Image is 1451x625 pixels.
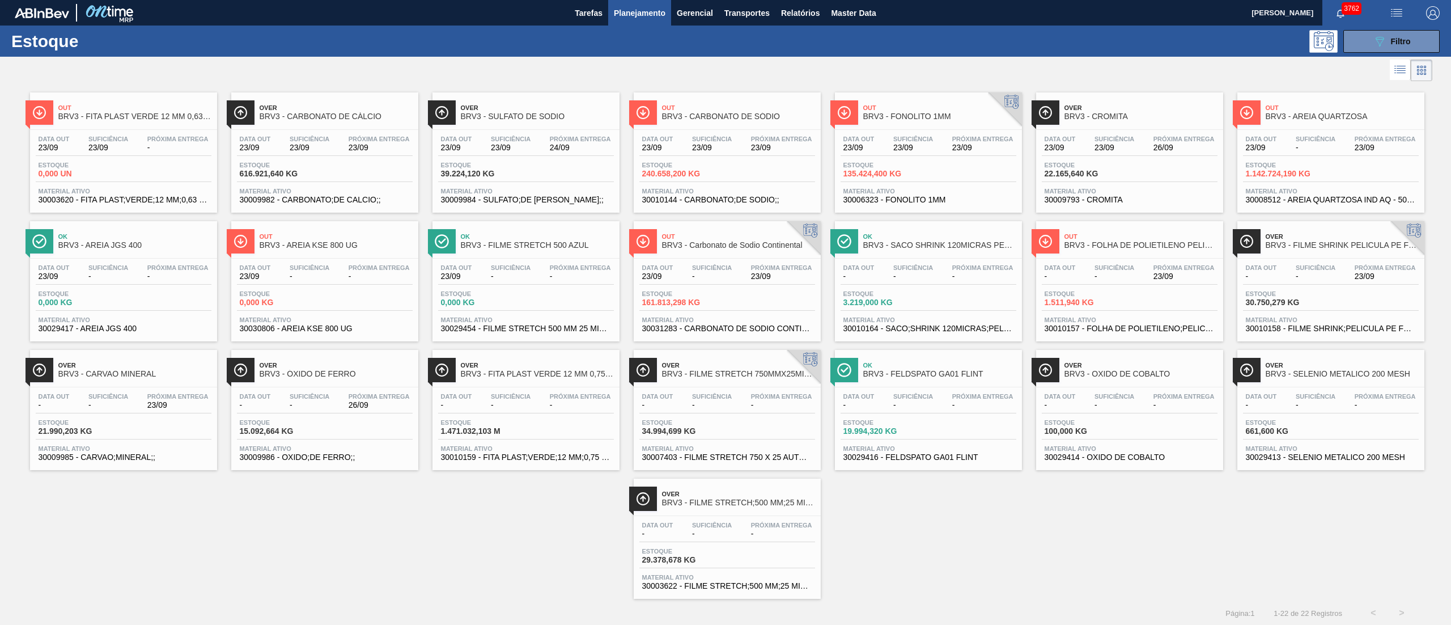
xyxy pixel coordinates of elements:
span: BRV3 - SACO SHRINK 120MICRAS PELICULA PE FOLHA [863,241,1016,250]
span: BRV3 - ÓXIDO DE FERRO [260,370,413,378]
span: 30008512 - AREIA QUARTZOSA IND AQ - 50 - 800 UG [1246,196,1416,204]
span: - [550,272,611,281]
a: ÍconeOverBRV3 - FILME SHRINK PELICULA PE FOLHA LARG 240Data out-Suficiência-Próxima Entrega23/09E... [1229,213,1430,341]
span: Suficiência [1296,393,1335,400]
span: 23/09 [751,143,812,152]
span: Próxima Entrega [952,136,1013,142]
span: Próxima Entrega [349,393,410,400]
span: Data out [240,393,271,400]
span: BRV3 - Carbonato de Sodio Continental [662,241,815,250]
span: Material ativo [39,188,209,195]
span: Ok [863,233,1016,240]
span: Estoque [240,290,319,297]
span: - [1153,401,1215,409]
a: ÍconeOverBRV3 - ÓXIDO DE FERROData out-Suficiência-Próxima Entrega26/09Estoque15.092,664 KGMateri... [223,341,424,470]
img: Ícone [234,363,248,377]
a: ÍconeOverBRV3 - SELENIO METALICO 200 MESHData out-Suficiência-Próxima Entrega-Estoque661,600 KGMa... [1229,341,1430,470]
span: Próxima Entrega [1355,393,1416,400]
span: Data out [1045,264,1076,271]
span: Suficiência [290,393,329,400]
span: - [290,401,329,409]
a: ÍconeOutBRV3 - FITA PLAST VERDE 12 MM 0,63 MM 2000 MData out23/09Suficiência23/09Próxima Entrega-... [22,84,223,213]
span: Data out [441,393,472,400]
span: Estoque [39,419,118,426]
img: Ícone [435,234,449,248]
span: Estoque [642,162,722,168]
span: Ok [461,233,614,240]
span: Data out [441,136,472,142]
img: Ícone [435,363,449,377]
span: 1.142.724,190 KG [1246,170,1325,178]
span: 23/09 [1045,143,1076,152]
span: Próxima Entrega [550,136,611,142]
span: Out [260,233,413,240]
span: Estoque [642,290,722,297]
span: 23/09 [240,272,271,281]
span: Estoque [1246,419,1325,426]
span: 240.658,200 KG [642,170,722,178]
span: 23/09 [290,143,329,152]
span: Over [662,362,815,369]
span: Over [461,362,614,369]
span: Próxima Entrega [751,393,812,400]
a: ÍconeOverBRV3 - CROMITAData out23/09Suficiência23/09Próxima Entrega26/09Estoque22.165,640 KGMater... [1028,84,1229,213]
img: Ícone [32,363,46,377]
span: Estoque [843,162,923,168]
span: 23/09 [441,143,472,152]
span: 23/09 [893,143,933,152]
span: Data out [843,393,875,400]
span: 34.994,699 KG [642,427,722,436]
span: Material ativo [1045,316,1215,323]
span: 0,000 KG [240,298,319,307]
span: BRV3 - SELENIO METALICO 200 MESH [1266,370,1419,378]
span: - [952,401,1013,409]
a: ÍconeOutBRV3 - FONOLITO 1MMData out23/09Suficiência23/09Próxima Entrega23/09Estoque135.424,400 KG... [826,84,1028,213]
span: - [1094,272,1134,281]
span: 30029417 - AREIA JGS 400 [39,324,209,333]
span: 30030806 - AREIA KSE 800 UG [240,324,410,333]
span: Out [1064,233,1217,240]
span: 30010144 - CARBONATO;DE SODIO;; [642,196,812,204]
span: 19.994,320 KG [843,427,923,436]
img: Ícone [1240,363,1254,377]
span: - [1246,401,1277,409]
span: Próxima Entrega [751,264,812,271]
span: BRV3 - CARVAO MINERAL [58,370,211,378]
a: ÍconeOkBRV3 - AREIA JGS 400Data out23/09Suficiência-Próxima Entrega-Estoque0,000 KGMaterial ativo... [22,213,223,341]
span: Suficiência [692,393,732,400]
span: 23/09 [240,143,271,152]
span: Data out [1246,264,1277,271]
span: - [147,143,209,152]
span: 23/09 [1355,143,1416,152]
img: Ícone [636,105,650,120]
img: Ícone [636,363,650,377]
span: BRV3 - FELDSPATO GA01 FLINT [863,370,1016,378]
span: 23/09 [441,272,472,281]
span: Over [1266,233,1419,240]
span: - [491,401,531,409]
span: 23/09 [843,143,875,152]
span: - [147,272,209,281]
span: 39.224,120 KG [441,170,520,178]
span: - [692,272,732,281]
span: 30003620 - FITA PLAST;VERDE;12 MM;0,63 MM;2000 M;; [39,196,209,204]
span: 23/09 [88,143,128,152]
span: - [88,272,128,281]
span: Filtro [1391,37,1411,46]
span: 23/09 [1355,272,1416,281]
span: Suficiência [290,136,329,142]
span: Material ativo [642,445,812,452]
span: 30006323 - FONOLITO 1MM [843,196,1013,204]
span: 1.511,940 KG [1045,298,1124,307]
span: Tarefas [575,6,603,20]
span: - [290,272,329,281]
span: Suficiência [1296,264,1335,271]
span: 23/09 [642,272,673,281]
span: Over [1266,362,1419,369]
span: Over [1064,362,1217,369]
span: BRV3 - FITA PLAST VERDE 12 MM 0,63 MM 2000 M [58,112,211,121]
span: 0,000 KG [39,298,118,307]
span: Estoque [1246,290,1325,297]
span: Próxima Entrega [1153,136,1215,142]
span: 23/09 [491,143,531,152]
